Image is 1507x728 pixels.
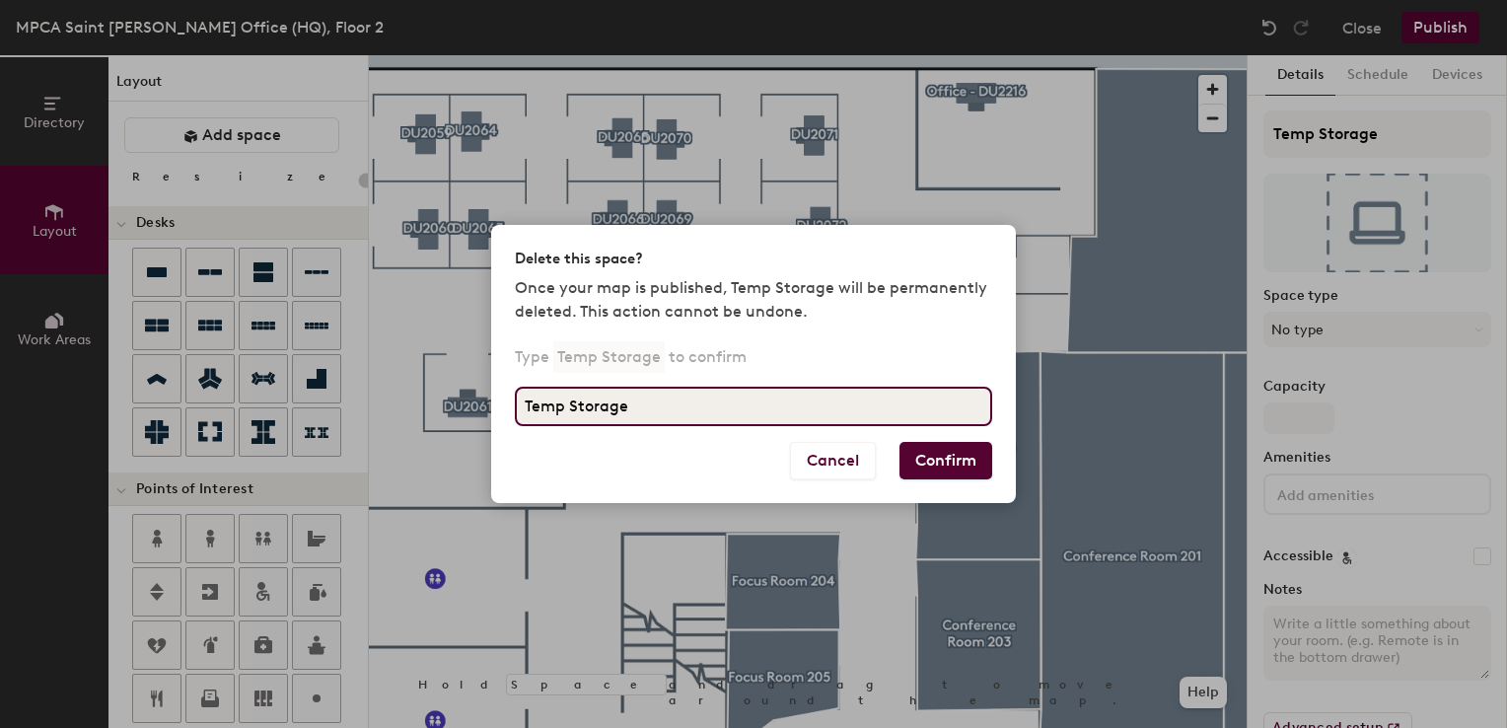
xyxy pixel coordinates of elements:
h2: Delete this space? [515,249,643,269]
p: Type to confirm [515,341,747,373]
p: Once your map is published, Temp Storage will be permanently deleted. This action cannot be undone. [515,276,992,324]
button: Confirm [899,442,992,479]
button: Cancel [790,442,876,479]
p: Temp Storage [553,341,665,373]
